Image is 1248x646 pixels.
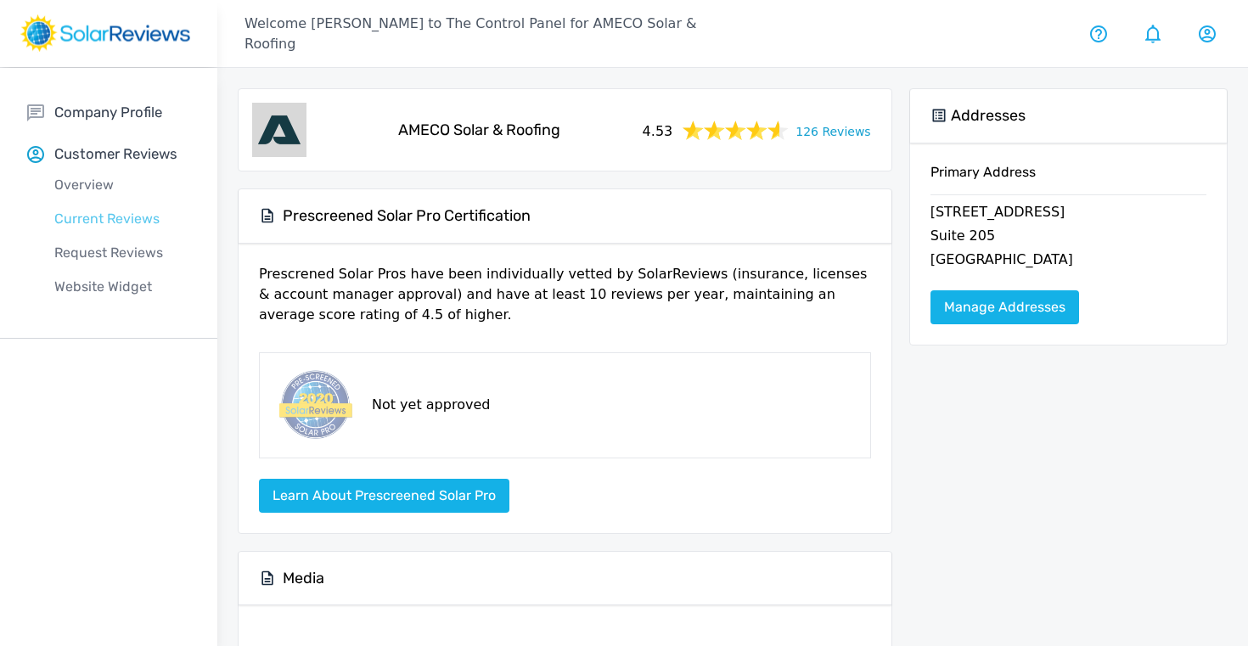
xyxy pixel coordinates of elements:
p: Welcome [PERSON_NAME] to The Control Panel for AMECO Solar & Roofing [245,14,733,54]
p: Website Widget [27,277,217,297]
a: Request Reviews [27,236,217,270]
h5: Prescreened Solar Pro Certification [283,206,531,226]
img: prescreened-badge.png [273,367,355,444]
a: Learn about Prescreened Solar Pro [259,487,509,503]
h5: AMECO Solar & Roofing [398,121,560,140]
h5: Addresses [951,106,1026,126]
p: Company Profile [54,102,162,123]
h6: Primary Address [930,164,1206,194]
p: [GEOGRAPHIC_DATA] [930,250,1206,273]
a: Overview [27,168,217,202]
a: Website Widget [27,270,217,304]
p: Request Reviews [27,243,217,263]
p: Customer Reviews [54,143,177,165]
a: 126 Reviews [795,120,870,141]
p: Overview [27,175,217,195]
p: Suite 205 [930,226,1206,250]
a: Manage Addresses [930,290,1079,324]
p: Not yet approved [372,395,490,415]
button: Learn about Prescreened Solar Pro [259,479,509,513]
a: Current Reviews [27,202,217,236]
p: [STREET_ADDRESS] [930,202,1206,226]
p: Prescrened Solar Pros have been individually vetted by SolarReviews (insurance, licenses & accoun... [259,264,871,339]
h5: Media [283,569,324,588]
span: 4.53 [643,118,673,142]
p: Current Reviews [27,209,217,229]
